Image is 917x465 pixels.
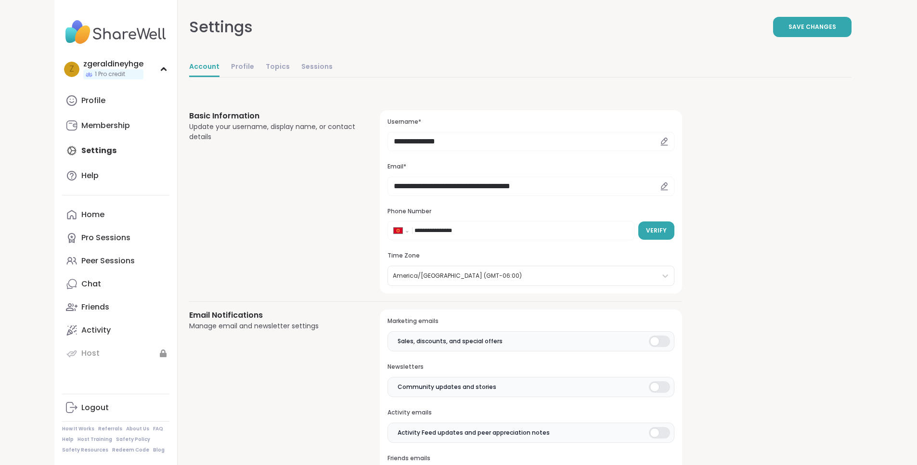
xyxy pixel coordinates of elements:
a: Peer Sessions [62,249,169,272]
div: Manage email and newsletter settings [189,321,357,331]
span: z [69,63,74,76]
span: Save Changes [788,23,836,31]
div: Home [81,209,104,220]
span: Community updates and stories [398,383,496,391]
div: Settings [189,15,253,39]
a: Membership [62,114,169,137]
a: Help [62,164,169,187]
a: Help [62,436,74,443]
div: Logout [81,402,109,413]
div: Update your username, display name, or contact details [189,122,357,142]
div: Friends [81,302,109,312]
div: Help [81,170,99,181]
a: How It Works [62,426,94,432]
h3: Newsletters [387,363,674,371]
h3: Time Zone [387,252,674,260]
div: Chat [81,279,101,289]
div: Peer Sessions [81,256,135,266]
a: Chat [62,272,169,296]
h3: Phone Number [387,207,674,216]
a: Pro Sessions [62,226,169,249]
div: Membership [81,120,130,131]
h3: Marketing emails [387,317,674,325]
a: Blog [153,447,165,453]
div: Activity [81,325,111,336]
a: About Us [126,426,149,432]
a: Logout [62,396,169,419]
h3: Email* [387,163,674,171]
a: Home [62,203,169,226]
a: Activity [62,319,169,342]
a: Host [62,342,169,365]
div: Pro Sessions [81,232,130,243]
div: Profile [81,95,105,106]
h3: Friends emails [387,454,674,463]
span: Verify [646,226,667,235]
a: Redeem Code [112,447,149,453]
a: Sessions [301,58,333,77]
h3: Username* [387,118,674,126]
a: Topics [266,58,290,77]
a: Friends [62,296,169,319]
a: Host Training [77,436,112,443]
a: FAQ [153,426,163,432]
span: Activity Feed updates and peer appreciation notes [398,428,550,437]
a: Safety Resources [62,447,108,453]
img: ShareWell Nav Logo [62,15,169,49]
a: Safety Policy [116,436,150,443]
span: 1 Pro credit [95,70,125,78]
h3: Basic Information [189,110,357,122]
a: Profile [62,89,169,112]
a: Profile [231,58,254,77]
div: Host [81,348,100,359]
button: Verify [638,221,674,240]
button: Save Changes [773,17,852,37]
h3: Email Notifications [189,310,357,321]
h3: Activity emails [387,409,674,417]
a: Account [189,58,220,77]
div: zgeraldineyhge [83,59,143,69]
span: Sales, discounts, and special offers [398,337,503,346]
a: Referrals [98,426,122,432]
